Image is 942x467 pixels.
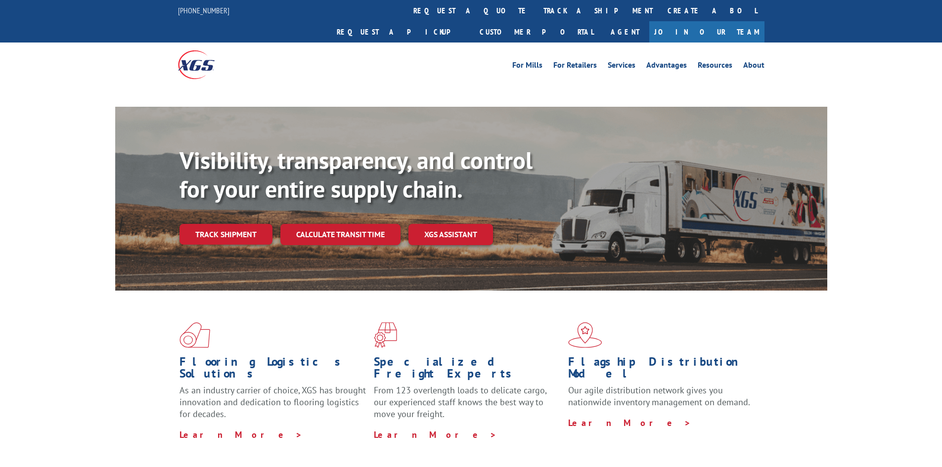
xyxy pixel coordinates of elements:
a: XGS ASSISTANT [408,224,493,245]
img: xgs-icon-focused-on-flooring-red [374,322,397,348]
a: Calculate transit time [280,224,401,245]
span: Our agile distribution network gives you nationwide inventory management on demand. [568,384,750,408]
h1: Flagship Distribution Model [568,356,755,384]
a: About [743,61,764,72]
img: xgs-icon-total-supply-chain-intelligence-red [179,322,210,348]
a: For Retailers [553,61,597,72]
a: Services [608,61,635,72]
a: Resources [698,61,732,72]
a: Learn More > [374,429,497,440]
h1: Flooring Logistics Solutions [179,356,366,384]
a: Customer Portal [472,21,601,42]
h1: Specialized Freight Experts [374,356,561,384]
a: For Mills [512,61,542,72]
a: Learn More > [568,417,691,428]
span: As an industry carrier of choice, XGS has brought innovation and dedication to flooring logistics... [179,384,366,420]
b: Visibility, transparency, and control for your entire supply chain. [179,145,533,204]
img: xgs-icon-flagship-distribution-model-red [568,322,602,348]
a: Learn More > [179,429,303,440]
p: From 123 overlength loads to delicate cargo, our experienced staff knows the best way to move you... [374,384,561,428]
a: Join Our Team [649,21,764,42]
a: Advantages [646,61,687,72]
a: Request a pickup [329,21,472,42]
a: [PHONE_NUMBER] [178,5,229,15]
a: Agent [601,21,649,42]
a: Track shipment [179,224,272,245]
